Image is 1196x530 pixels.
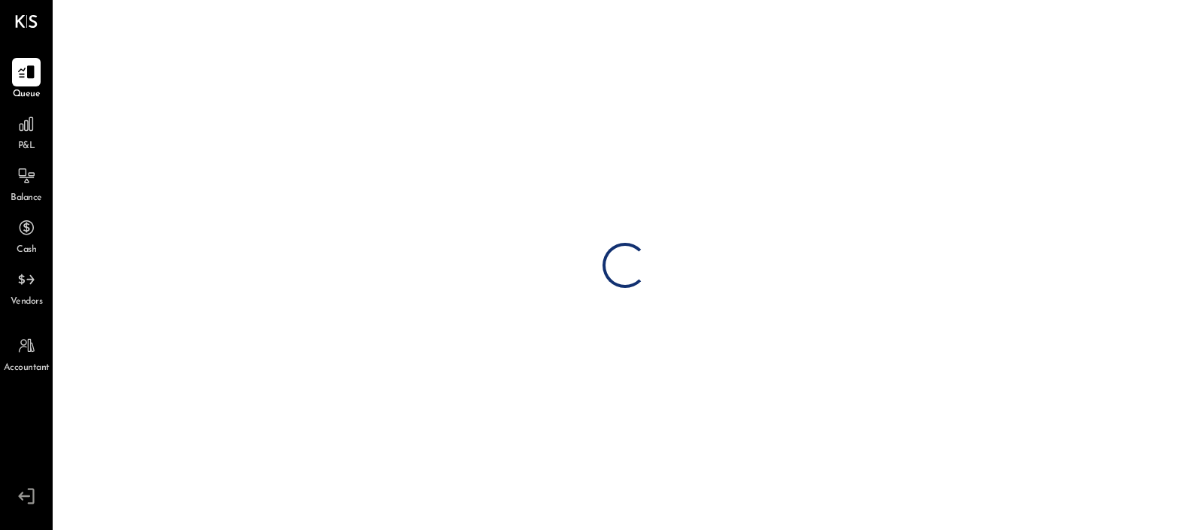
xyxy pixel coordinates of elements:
[13,88,41,101] span: Queue
[1,214,52,257] a: Cash
[4,362,50,375] span: Accountant
[1,265,52,309] a: Vendors
[1,58,52,101] a: Queue
[11,295,43,309] span: Vendors
[11,192,42,205] span: Balance
[1,110,52,153] a: P&L
[1,332,52,375] a: Accountant
[18,140,35,153] span: P&L
[1,162,52,205] a: Balance
[17,244,36,257] span: Cash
